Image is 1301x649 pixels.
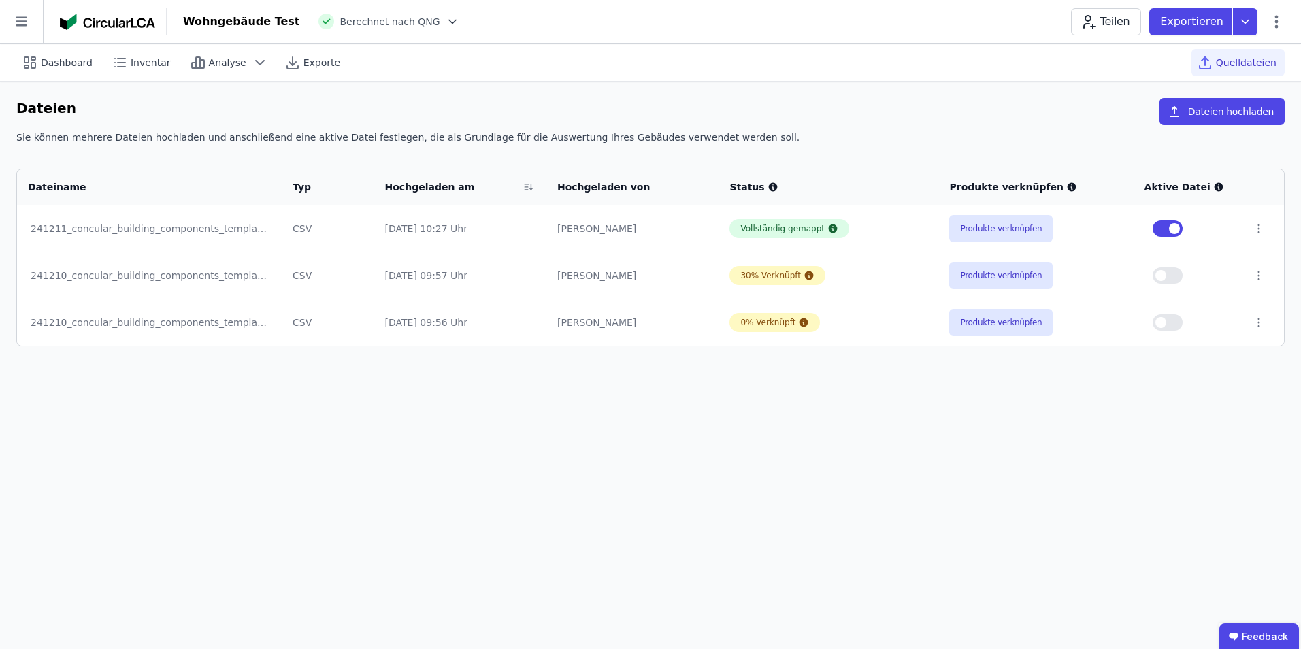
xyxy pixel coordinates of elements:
div: [DATE] 09:57 Uhr [385,269,536,282]
div: Dateiname [28,180,253,194]
span: Inventar [131,56,171,69]
p: Exportieren [1160,14,1226,30]
div: Hochgeladen von [557,180,691,194]
div: Typ [293,180,346,194]
div: Produkte verknüpfen [949,180,1122,194]
div: Aktive Datei [1144,180,1231,194]
button: Dateien hochladen [1159,98,1285,125]
div: 30% Verknüpft [740,270,801,281]
div: [DATE] 10:27 Uhr [385,222,536,235]
div: CSV [293,222,363,235]
div: Status [729,180,927,194]
button: Produkte verknüpfen [949,309,1053,336]
div: [PERSON_NAME] [557,222,708,235]
div: [DATE] 09:56 Uhr [385,316,536,329]
div: CSV [293,316,363,329]
img: Concular [60,14,155,30]
span: Exporte [303,56,340,69]
div: 241210_concular_building_components_template_filled(1).xlsx [31,269,268,282]
div: Wohngebäude Test [183,14,299,30]
button: Produkte verknüpfen [949,262,1053,289]
div: Vollständig gemappt [740,223,825,234]
div: [PERSON_NAME] [557,269,708,282]
div: 0% Verknüpft [740,317,795,328]
span: Analyse [209,56,246,69]
span: Quelldateien [1216,56,1277,69]
button: Produkte verknüpfen [949,215,1053,242]
button: Teilen [1071,8,1141,35]
span: Berechnet nach QNG [340,15,440,29]
div: 241210_concular_building_components_template_filled.xlsx [31,316,268,329]
div: CSV [293,269,363,282]
div: Hochgeladen am [385,180,518,194]
div: [PERSON_NAME] [557,316,708,329]
span: Dashboard [41,56,93,69]
h6: Dateien [16,98,76,120]
div: Sie können mehrere Dateien hochladen und anschließend eine aktive Datei festlegen, die als Grundl... [16,131,1285,155]
div: 241211_concular_building_components_template_Gründung(2).xlsx [31,222,268,235]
